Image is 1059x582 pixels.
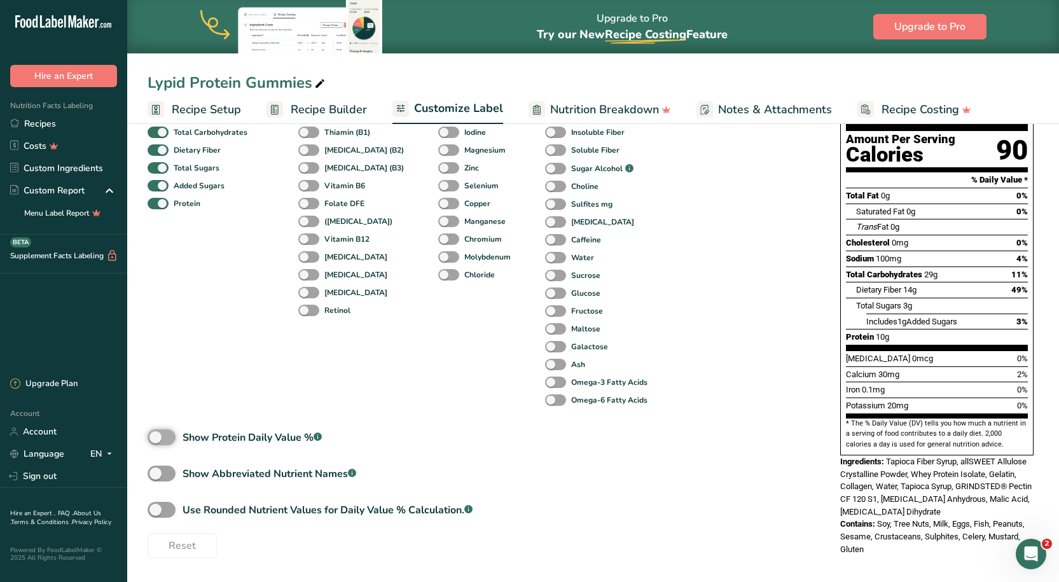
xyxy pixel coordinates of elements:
[464,233,502,245] b: Chromium
[10,237,31,247] div: BETA
[605,27,686,42] span: Recipe Costing
[1017,385,1028,394] span: 0%
[846,270,922,279] span: Total Carbohydrates
[1042,539,1052,549] span: 2
[571,394,647,406] b: Omega-6 Fatty Acids
[464,144,506,156] b: Magnesium
[892,238,908,247] span: 0mg
[1016,238,1028,247] span: 0%
[890,222,899,232] span: 0g
[148,71,328,94] div: Lypid Protein Gummies
[571,216,634,228] b: [MEDICAL_DATA]
[571,377,647,388] b: Omega-3 Fatty Acids
[414,100,503,117] span: Customize Label
[1011,270,1028,279] span: 11%
[897,317,906,326] span: 1g
[846,254,874,263] span: Sodium
[72,518,111,527] a: Privacy Policy
[571,288,600,299] b: Glucose
[846,191,879,200] span: Total Fat
[10,65,117,87] button: Hire an Expert
[862,385,885,394] span: 0.1mg
[840,519,1025,553] span: Soy, Tree Nuts, Milk, Eggs, Fish, Peanuts, Sesame, Crustaceans, Sulphites, Celery, Mustard, Gluten
[324,251,387,263] b: [MEDICAL_DATA]
[571,252,594,263] b: Water
[840,519,875,529] span: Contains:
[840,457,1032,516] span: Tapioca Fiber Syrup, allSWEET Allulose Crystalline Powder, Whey Protein Isolate, Gelatin, Collage...
[1017,354,1028,363] span: 0%
[172,101,241,118] span: Recipe Setup
[464,162,479,174] b: Zinc
[571,359,585,370] b: Ash
[10,546,117,562] div: Powered By FoodLabelMaker © 2025 All Rights Reserved
[856,222,877,232] i: Trans
[183,430,322,445] div: Show Protein Daily Value %
[10,378,78,391] div: Upgrade Plan
[571,127,625,138] b: Insoluble Fiber
[846,238,890,247] span: Cholesterol
[174,198,200,209] b: Protein
[1016,539,1046,569] iframe: Intercom live chat
[571,305,603,317] b: Fructose
[1016,317,1028,326] span: 3%
[571,234,601,246] b: Caffeine
[856,222,889,232] span: Fat
[881,191,890,200] span: 0g
[1016,191,1028,200] span: 0%
[882,101,959,118] span: Recipe Costing
[529,95,671,124] a: Nutrition Breakdown
[718,101,832,118] span: Notes & Attachments
[464,269,495,281] b: Chloride
[846,146,955,164] div: Calories
[550,101,659,118] span: Nutrition Breakdown
[846,385,860,394] span: Iron
[10,443,64,465] a: Language
[856,301,901,310] span: Total Sugars
[846,370,876,379] span: Calcium
[996,134,1028,167] div: 90
[11,518,72,527] a: Terms & Conditions .
[169,538,196,553] span: Reset
[873,14,986,39] button: Upgrade to Pro
[878,370,899,379] span: 30mg
[324,127,370,138] b: Thiamin (B1)
[324,233,370,245] b: Vitamin B12
[1017,401,1028,410] span: 0%
[571,323,600,335] b: Maltose
[324,305,350,316] b: Retinol
[571,341,608,352] b: Galactose
[866,317,957,326] span: Includes Added Sugars
[10,509,55,518] a: Hire an Expert .
[846,419,1028,450] section: * The % Daily Value (DV) tells you how much a nutrient in a serving of food contributes to a dail...
[174,144,221,156] b: Dietary Fiber
[537,27,728,42] span: Try our New Feature
[324,180,365,191] b: Vitamin B6
[571,144,619,156] b: Soluble Fiber
[1017,370,1028,379] span: 2%
[571,270,600,281] b: Sucrose
[183,502,473,518] div: Use Rounded Nutrient Values for Daily Value % Calculation.
[324,144,404,156] b: [MEDICAL_DATA] (B2)
[846,172,1028,188] section: % Daily Value *
[324,216,392,227] b: ([MEDICAL_DATA])
[846,401,885,410] span: Potassium
[894,19,966,34] span: Upgrade to Pro
[876,254,901,263] span: 100mg
[174,127,247,138] b: Total Carbohydrates
[464,127,486,138] b: Iodine
[912,354,933,363] span: 0mcg
[857,95,971,124] a: Recipe Costing
[924,270,938,279] span: 29g
[324,198,364,209] b: Folate DFE
[464,180,499,191] b: Selenium
[464,216,506,227] b: Manganese
[392,94,503,125] a: Customize Label
[183,466,356,482] div: Show Abbreviated Nutrient Names
[148,533,217,558] button: Reset
[174,162,219,174] b: Total Sugars
[148,95,241,124] a: Recipe Setup
[571,163,623,174] b: Sugar Alcohol
[10,184,85,197] div: Custom Report
[537,1,728,53] div: Upgrade to Pro
[571,181,599,192] b: Choline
